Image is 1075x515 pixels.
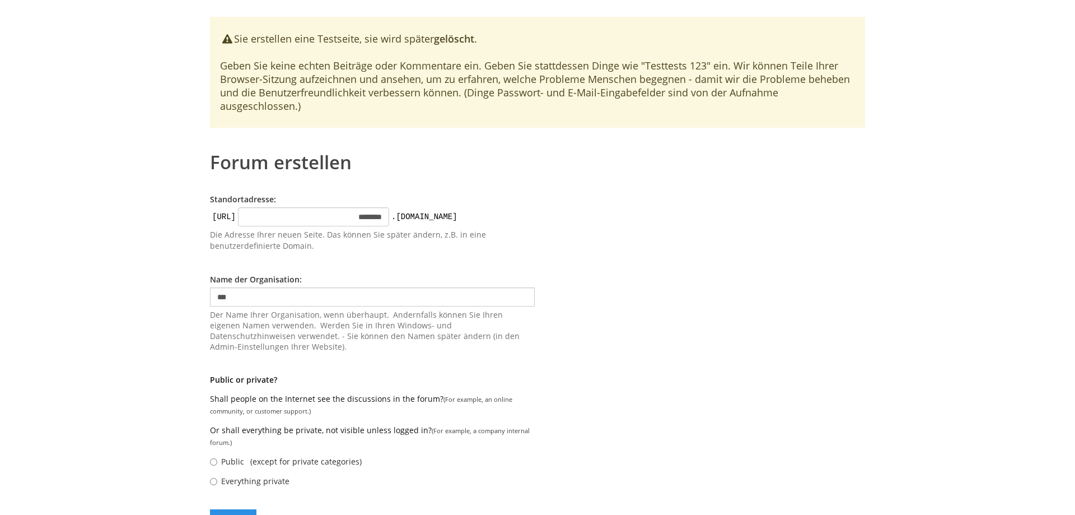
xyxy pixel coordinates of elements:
label: Name der Organisation: [210,274,302,285]
kbd: [URL] [210,211,238,222]
label: Standortadresse: [210,194,276,205]
p: Or shall everything be private, not visible unless logged in? [210,425,535,448]
b: gelöscht [434,32,474,45]
label: Everything private [221,476,289,486]
input: Public (except for private categories) [210,458,217,466]
p: Die Adresse Ihrer neuen Seite. Das können Sie später ändern, z.B. in eine benutzerdefinierte Domain. [210,229,535,252]
kbd: .[DOMAIN_NAME] [389,211,460,222]
label: Public (except for private categories) [221,456,362,467]
b: Public or private? [210,374,277,385]
div: Sie erstellen eine Testseite, sie wird später . Geben Sie keine echten Beiträge oder Kommentare e... [210,17,865,128]
input: Everything private [210,478,217,485]
h1: Forum erstellen [210,145,865,171]
p: Shall people on the Internet see the discussions in the forum? [210,393,535,417]
span: Der Name Ihrer Organisation, wenn überhaupt. Andernfalls können Sie Ihren eigenen Namen verwenden... [210,309,535,352]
